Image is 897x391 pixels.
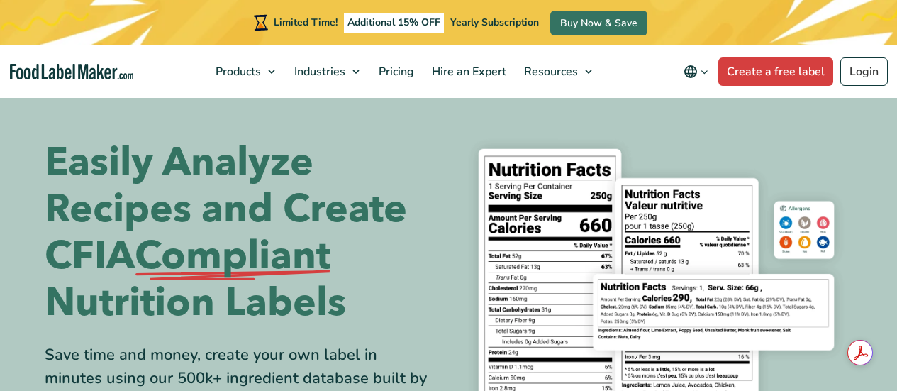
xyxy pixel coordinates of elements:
span: Additional 15% OFF [344,13,444,33]
a: Hire an Expert [423,45,512,98]
a: Resources [516,45,599,98]
span: Products [211,64,262,79]
span: Limited Time! [274,16,338,29]
a: Industries [286,45,367,98]
a: Buy Now & Save [550,11,647,35]
a: Create a free label [718,57,833,86]
span: Hire an Expert [428,64,508,79]
span: Yearly Subscription [450,16,539,29]
span: Resources [520,64,579,79]
span: Pricing [374,64,416,79]
span: Compliant [135,233,330,280]
h1: Easily Analyze Recipes and Create CFIA Nutrition Labels [45,139,438,326]
a: Pricing [370,45,420,98]
button: Change language [674,57,718,86]
a: Food Label Maker homepage [10,64,133,80]
a: Login [840,57,888,86]
a: Products [207,45,282,98]
span: Industries [290,64,347,79]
